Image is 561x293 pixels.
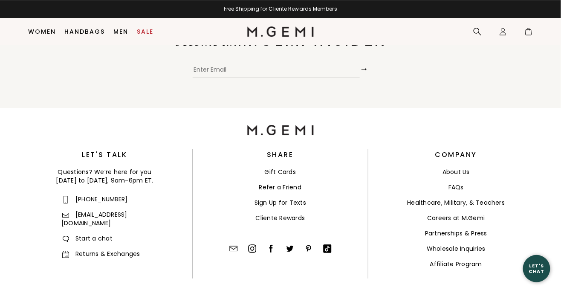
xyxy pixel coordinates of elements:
[247,26,314,37] img: M.Gemi
[64,196,68,203] img: Contact us: phone
[65,28,105,35] a: Handbags
[267,244,275,253] img: Facebook/
[61,195,128,203] a: Contact us: phone[PHONE_NUMBER]
[62,251,69,258] img: Returns and Exchanges
[408,198,505,207] a: Healthcare, Military, & Teachers
[448,183,464,191] a: FAQs
[442,168,470,176] a: About Us
[259,183,302,191] a: Refer a Friend
[248,244,257,253] img: Instagram/
[61,210,127,227] a: Contact us: email[EMAIL_ADDRESS][DOMAIN_NAME]
[425,229,487,238] a: Partnerships & Press
[286,244,294,253] img: Twitter/
[256,214,305,222] a: Cliente Rewards
[29,28,56,35] a: Women
[265,168,296,176] a: Gift Cards
[524,29,533,38] span: 1
[63,236,69,243] img: Contact us: chat
[523,263,550,274] div: Let's Chat
[435,152,477,157] h3: Company
[62,213,69,218] img: Contact us: email
[360,61,368,77] button: →
[137,28,154,35] a: Sale
[193,64,360,77] input: Enter Email
[323,244,332,252] img: TikTok/
[61,234,113,243] span: Start a chat
[247,125,314,135] img: M.Gemi
[427,244,486,253] a: Wholesale Inquiries
[427,214,485,222] a: Careers at M.Gemi
[267,152,294,157] h3: Share
[17,168,192,185] div: Questions? We’re here for you [DATE] to [DATE], 9am-6pm ET.
[114,28,129,35] a: Men
[430,260,482,268] a: Affiliate Program
[61,249,140,258] a: Returns and ExchangesReturns & Exchanges
[229,244,238,253] img: Contact Us
[304,244,313,253] img: Pinterest/
[254,198,306,207] a: Sign Up for Texts
[17,152,192,157] h3: Let's Talk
